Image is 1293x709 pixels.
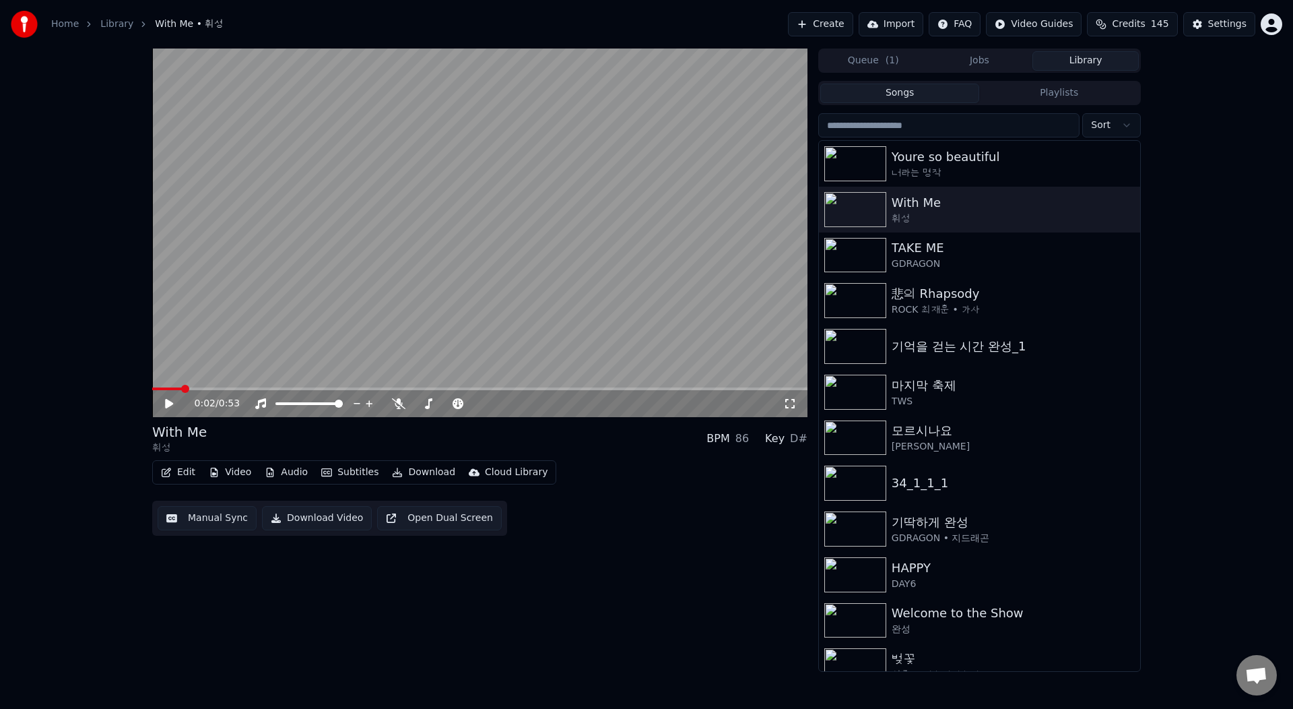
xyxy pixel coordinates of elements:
[51,18,79,31] a: Home
[892,395,1135,408] div: TWS
[706,431,729,447] div: BPM
[1151,18,1169,31] span: 145
[152,441,207,455] div: 휘성
[387,463,461,482] button: Download
[892,421,1135,440] div: 모르시나요
[1112,18,1145,31] span: Credits
[316,463,384,482] button: Subtitles
[892,284,1135,303] div: 悲의 Rhapsody
[979,84,1139,103] button: Playlists
[203,463,257,482] button: Video
[1208,18,1247,31] div: Settings
[820,51,927,71] button: Queue
[892,578,1135,591] div: DAY6
[1087,12,1177,36] button: Credits145
[735,431,749,447] div: 86
[820,84,980,103] button: Songs
[377,506,502,530] button: Open Dual Screen
[929,12,981,36] button: FAQ
[1183,12,1255,36] button: Settings
[986,12,1082,36] button: Video Guides
[195,397,215,410] span: 0:02
[892,474,1135,493] div: 34_1_1_1
[892,559,1135,578] div: HAPPY
[158,506,257,530] button: Manual Sync
[892,303,1135,317] div: ROCK 최재훈 • 가사
[892,337,1135,356] div: 기억을 걷는 시간 완성_1
[765,431,785,447] div: Key
[892,148,1135,166] div: Youre so beautiful
[892,623,1135,636] div: 완성
[152,423,207,441] div: With Me
[485,466,548,479] div: Cloud Library
[892,604,1135,623] div: Welcome to the Show
[788,12,853,36] button: Create
[892,166,1135,180] div: 너라는 명작
[155,18,224,31] span: With Me • 휘성
[1236,655,1277,696] a: 채팅 열기
[892,376,1135,395] div: 마지막 축제
[892,193,1135,212] div: With Me
[892,440,1135,454] div: [PERSON_NAME]
[11,11,38,38] img: youka
[259,463,313,482] button: Audio
[100,18,133,31] a: Library
[156,463,201,482] button: Edit
[51,18,224,31] nav: breadcrumb
[892,669,1135,682] div: 최종 • 버스커버스커
[790,431,807,447] div: D#
[927,51,1033,71] button: Jobs
[1032,51,1139,71] button: Library
[892,513,1135,532] div: 기딱하게 완성
[892,532,1135,545] div: GDRAGON • 지드래곤
[859,12,923,36] button: Import
[892,650,1135,669] div: 벚꽃
[892,239,1135,257] div: TAKE ME
[195,397,227,410] div: /
[219,397,240,410] span: 0:53
[1091,119,1110,132] span: Sort
[886,54,899,67] span: ( 1 )
[892,212,1135,226] div: 휘성
[892,257,1135,271] div: GDRAGON
[262,506,372,530] button: Download Video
